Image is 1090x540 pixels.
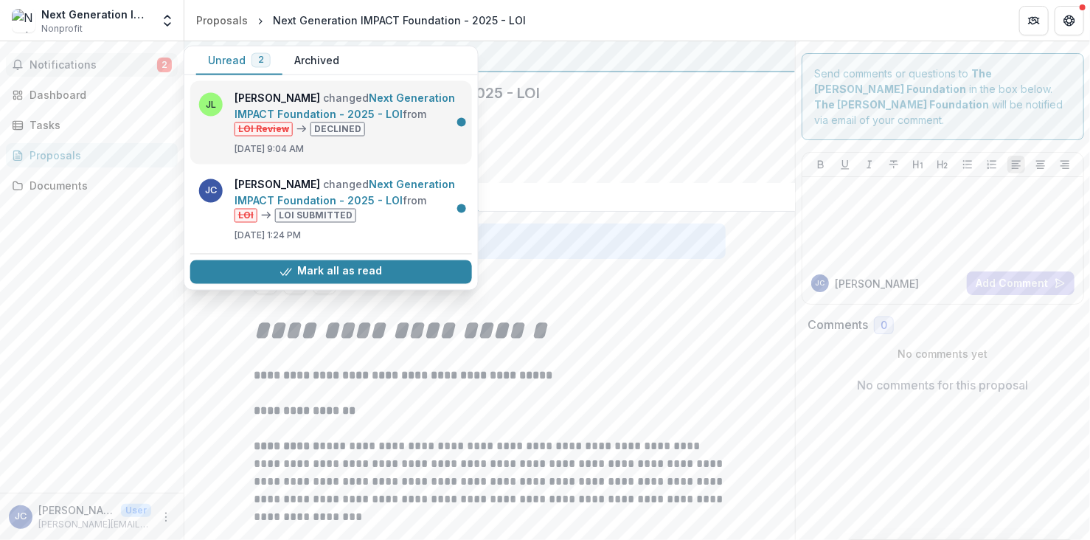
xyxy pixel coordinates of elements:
[983,156,1001,173] button: Ordered List
[814,98,989,111] strong: The [PERSON_NAME] Foundation
[235,176,463,222] p: changed from
[190,10,532,31] nav: breadcrumb
[235,177,455,206] a: Next Generation IMPACT Foundation - 2025 - LOI
[967,271,1075,295] button: Add Comment
[157,58,172,72] span: 2
[190,10,254,31] a: Proposals
[909,156,927,173] button: Heading 1
[157,508,175,526] button: More
[6,83,178,107] a: Dashboard
[934,156,951,173] button: Heading 2
[38,518,151,531] p: [PERSON_NAME][EMAIL_ADDRESS][DOMAIN_NAME]
[196,47,783,65] div: The [PERSON_NAME] Foundation
[15,512,27,522] div: Jennifer Cline
[1019,6,1049,35] button: Partners
[1032,156,1049,173] button: Align Center
[1056,156,1074,173] button: Align Right
[6,143,178,167] a: Proposals
[157,6,178,35] button: Open entity switcher
[196,46,282,75] button: Unread
[1007,156,1025,173] button: Align Left
[38,502,115,518] p: [PERSON_NAME]
[235,91,455,120] a: Next Generation IMPACT Foundation - 2025 - LOI
[190,260,472,283] button: Mark all as read
[258,55,264,65] span: 2
[41,7,151,22] div: Next Generation IMPACT Foundation
[29,148,166,163] div: Proposals
[959,156,976,173] button: Bullet List
[29,178,166,193] div: Documents
[836,156,854,173] button: Underline
[235,90,463,136] p: changed from
[835,276,919,291] p: [PERSON_NAME]
[29,87,166,103] div: Dashboard
[12,9,35,32] img: Next Generation IMPACT Foundation
[802,53,1084,140] div: Send comments or questions to in the box below. will be notified via email of your comment.
[858,376,1029,394] p: No comments for this proposal
[812,156,830,173] button: Bold
[41,22,83,35] span: Nonprofit
[808,346,1078,361] p: No comments yet
[808,318,868,332] h2: Comments
[816,280,825,287] div: Jennifer Cline
[196,13,248,28] div: Proposals
[273,13,526,28] div: Next Generation IMPACT Foundation - 2025 - LOI
[6,53,178,77] button: Notifications2
[6,173,178,198] a: Documents
[121,504,151,517] p: User
[6,113,178,137] a: Tasks
[861,156,878,173] button: Italicize
[29,59,157,72] span: Notifications
[1055,6,1084,35] button: Get Help
[885,156,903,173] button: Strike
[881,319,887,332] span: 0
[29,117,166,133] div: Tasks
[282,46,351,75] button: Archived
